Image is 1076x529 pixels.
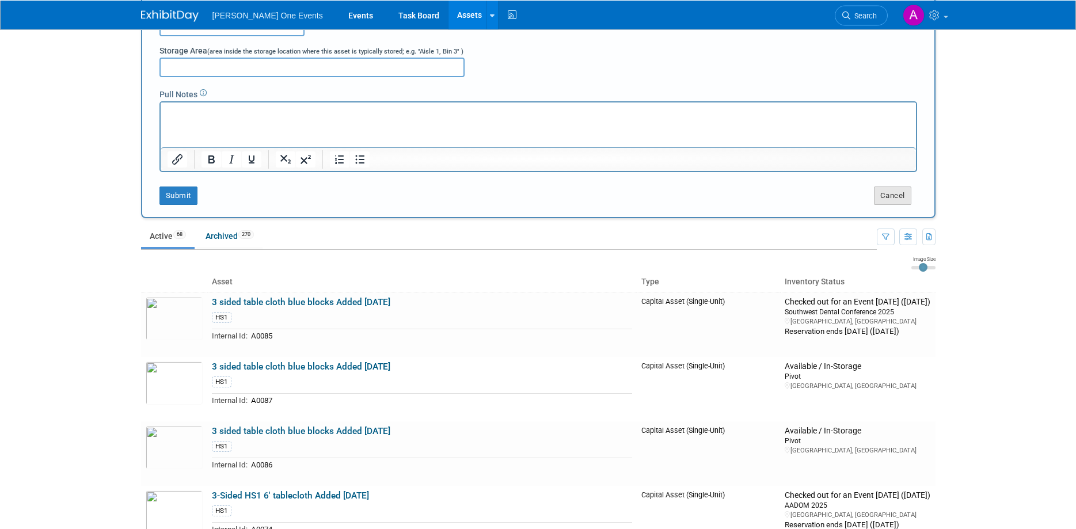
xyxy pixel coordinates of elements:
[6,5,750,16] body: Rich Text Area. Press ALT-0 for help.
[212,426,390,436] a: 3 sided table cloth blue blocks Added [DATE]
[785,446,930,455] div: [GEOGRAPHIC_DATA], [GEOGRAPHIC_DATA]
[785,371,930,381] div: Pivot
[296,151,315,168] button: Superscript
[207,272,637,292] th: Asset
[161,102,916,147] iframe: Rich Text Area. Press ALT-0 for help.
[212,505,231,516] div: HS1
[276,151,295,168] button: Subscript
[637,292,780,357] td: Capital Asset (Single-Unit)
[159,45,463,56] label: Storage Area
[785,490,930,501] div: Checked out for an Event [DATE] ([DATE])
[850,11,877,20] span: Search
[212,361,390,372] a: 3 sided table cloth blue blocks Added [DATE]
[159,86,917,100] div: Pull Notes
[874,187,911,205] button: Cancel
[785,500,930,510] div: AADOM 2025
[168,151,187,168] button: Insert/edit link
[637,272,780,292] th: Type
[785,317,930,326] div: [GEOGRAPHIC_DATA], [GEOGRAPHIC_DATA]
[785,361,930,372] div: Available / In-Storage
[212,376,231,387] div: HS1
[173,230,186,239] span: 68
[903,4,925,26] img: Amanda Bartschi
[911,256,936,262] div: Image Size
[330,151,349,168] button: Numbered list
[248,329,633,342] td: A0085
[242,151,261,168] button: Underline
[637,357,780,421] td: Capital Asset (Single-Unit)
[212,394,248,407] td: Internal Id:
[201,151,221,168] button: Bold
[222,151,241,168] button: Italic
[212,297,390,307] a: 3 sided table cloth blue blocks Added [DATE]
[212,490,369,501] a: 3-Sided HS1 6' tablecloth Added [DATE]
[785,297,930,307] div: Checked out for an Event [DATE] ([DATE])
[785,511,930,519] div: [GEOGRAPHIC_DATA], [GEOGRAPHIC_DATA]
[212,312,231,323] div: HS1
[212,10,323,20] span: [PERSON_NAME] One Events
[159,187,197,205] button: Submit
[207,48,463,55] span: (area inside the storage location where this asset is typically stored; e.g. "Aisle 1, Bin 3" )
[212,329,248,342] td: Internal Id:
[248,394,633,407] td: A0087
[197,225,263,247] a: Archived270
[141,225,195,247] a: Active68
[238,230,254,239] span: 270
[212,441,231,452] div: HS1
[248,458,633,471] td: A0086
[785,436,930,446] div: Pivot
[785,326,930,337] div: Reservation ends [DATE] ([DATE])
[637,421,780,486] td: Capital Asset (Single-Unit)
[785,307,930,317] div: Southwest Dental Conference 2025
[350,151,370,168] button: Bullet list
[785,382,930,390] div: [GEOGRAPHIC_DATA], [GEOGRAPHIC_DATA]
[835,5,888,25] a: Search
[785,426,930,436] div: Available / In-Storage
[141,10,199,21] img: ExhibitDay
[212,458,248,471] td: Internal Id:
